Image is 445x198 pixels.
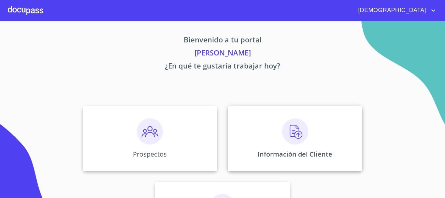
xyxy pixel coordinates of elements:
img: prospectos.png [137,118,163,145]
p: [PERSON_NAME] [22,47,423,60]
span: [DEMOGRAPHIC_DATA] [353,5,429,16]
img: carga.png [282,118,308,145]
p: Información del Cliente [258,150,332,159]
p: ¿En qué te gustaría trabajar hoy? [22,60,423,73]
button: account of current user [353,5,437,16]
p: Prospectos [133,150,167,159]
p: Bienvenido a tu portal [22,34,423,47]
